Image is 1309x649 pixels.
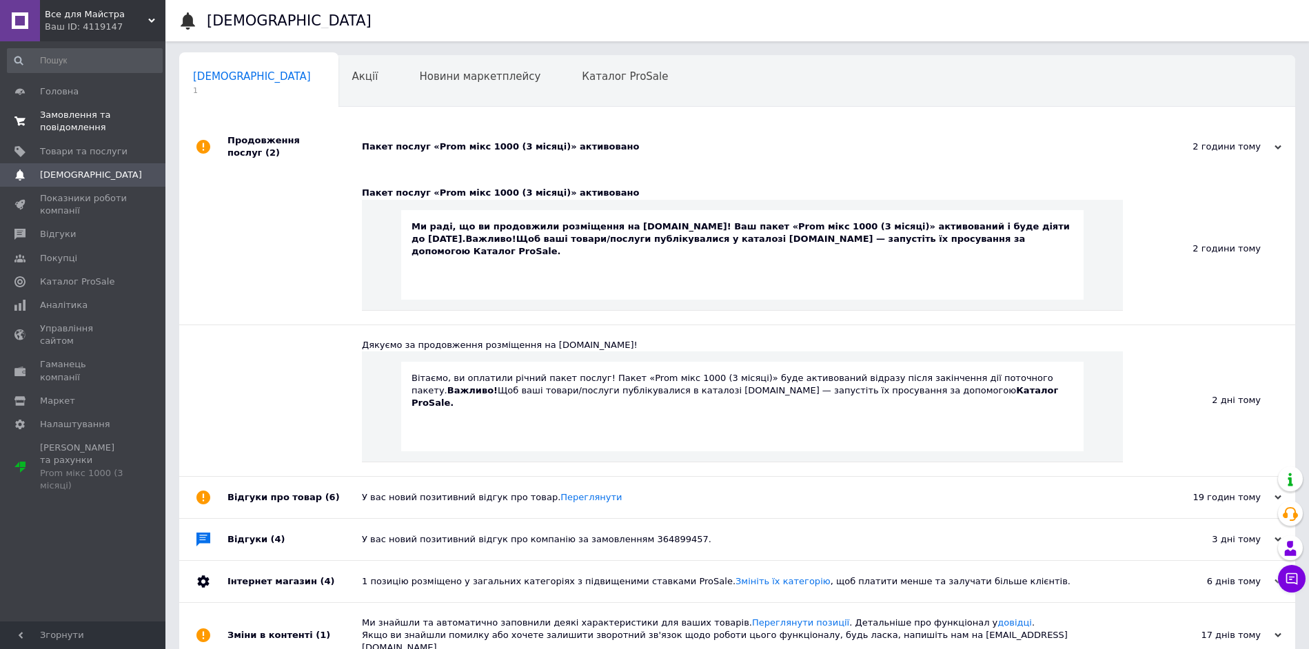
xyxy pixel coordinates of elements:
span: Замовлення та повідомлення [40,109,128,134]
span: Аналітика [40,299,88,311]
a: Змініть їх категорію [735,576,831,586]
span: [DEMOGRAPHIC_DATA] [40,169,142,181]
div: У вас новий позитивний відгук про компанію за замовленням 364899457. [362,533,1144,546]
a: довідці [997,617,1032,628]
span: Каталог ProSale [40,276,114,288]
span: (2) [265,147,280,158]
button: Чат з покупцем [1278,565,1306,593]
div: 3 дні тому [1144,533,1281,546]
span: (4) [320,576,334,586]
span: Каталог ProSale [582,70,668,83]
div: Prom мікс 1000 (3 місяці) [40,467,128,492]
span: Відгуки [40,228,76,240]
div: Пакет послуг «Prom мікс 1000 (3 місяці)» активовано [362,187,1123,199]
span: Товари та послуги [40,145,128,158]
div: Інтернет магазин [227,561,362,602]
b: Важливо! [465,234,516,244]
h1: [DEMOGRAPHIC_DATA] [207,12,372,29]
span: Новини маркетплейсу [419,70,540,83]
div: 6 днів тому [1144,575,1281,588]
span: Управління сайтом [40,322,128,347]
b: Важливо! [447,385,498,395]
span: Гаманець компанії [40,358,128,383]
span: Головна [40,85,79,98]
div: Відгуки [227,519,362,560]
div: 2 дні тому [1123,325,1295,476]
span: 1 [193,85,311,96]
span: Маркет [40,395,75,407]
a: Переглянути позиції [752,617,849,628]
div: У вас новий позитивний відгук про товар. [362,491,1144,504]
a: Переглянути [560,492,622,502]
span: Показники роботи компанії [40,192,128,217]
div: 2 години тому [1144,141,1281,153]
div: 19 годин тому [1144,491,1281,504]
span: [DEMOGRAPHIC_DATA] [193,70,311,83]
div: Пакет послуг «Prom мікс 1000 (3 місяці)» активовано [362,141,1144,153]
span: Акції [352,70,378,83]
div: Продовження послуг [227,121,362,173]
span: (6) [325,492,340,502]
div: Дякуємо за продовження розміщення на [DOMAIN_NAME]! [362,339,1123,351]
span: Покупці [40,252,77,265]
span: [PERSON_NAME] та рахунки [40,442,128,492]
span: Налаштування [40,418,110,431]
div: Ми раді, що ви продовжили розміщення на [DOMAIN_NAME]! Ваш пакет «Prom мікс 1000 (3 місяці)» акти... [412,220,1073,258]
div: Вітаємо, ви оплатили річний пакет послуг! Пакет «Prom мікс 1000 (3 місяці)» буде активований відр... [412,372,1073,410]
span: (1) [316,630,330,640]
span: (4) [271,534,285,544]
div: 17 днів тому [1144,629,1281,641]
span: Все для Майстра [45,8,148,21]
input: Пошук [7,48,163,73]
div: Відгуки про товар [227,477,362,518]
div: Ваш ID: 4119147 [45,21,165,33]
div: 1 позицію розміщено у загальних категоріях з підвищеними ставками ProSale. , щоб платити менше та... [362,575,1144,588]
div: 2 години тому [1123,173,1295,324]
